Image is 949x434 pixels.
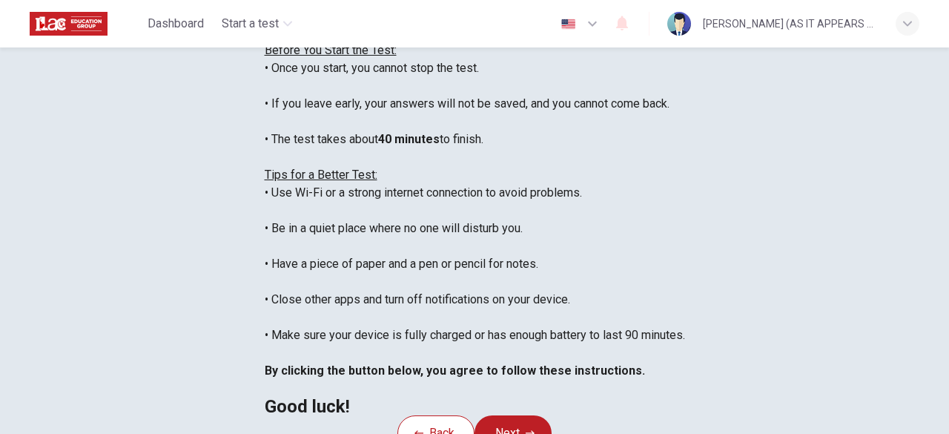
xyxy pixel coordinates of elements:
[30,9,108,39] img: ILAC logo
[148,15,204,33] span: Dashboard
[265,364,645,378] b: By clicking the button below, you agree to follow these instructions.
[142,10,210,37] button: Dashboard
[378,132,440,146] b: 40 minutes
[703,15,878,33] div: [PERSON_NAME] (AS IT APPEARS ON YOUR PASSPORT)
[216,10,298,37] button: Start a test
[265,168,377,182] u: Tips for a Better Test:
[222,15,279,33] span: Start a test
[559,19,578,30] img: en
[265,398,685,415] h2: Good luck!
[667,12,691,36] img: Profile picture
[265,6,685,415] div: You are about to start a . • Once you start, you cannot stop the test. • If you leave early, your...
[30,9,142,39] a: ILAC logo
[265,43,397,57] u: Before You Start the Test:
